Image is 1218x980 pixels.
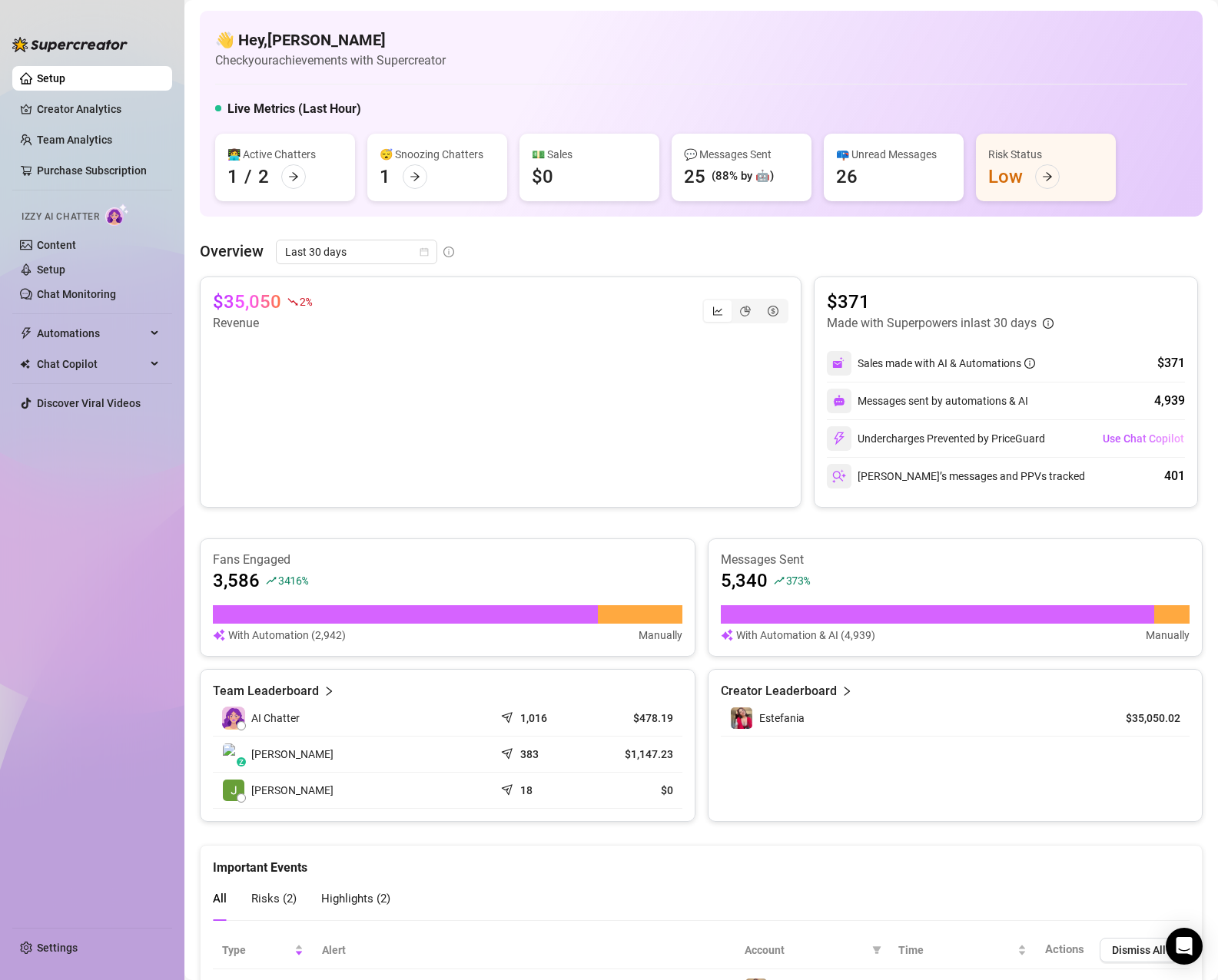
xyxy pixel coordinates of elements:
[597,710,672,726] article: $478.19
[380,164,390,189] div: 1
[223,780,244,801] img: Jessica
[22,210,99,224] span: Izzy AI Chatter
[213,892,227,906] span: All
[380,146,495,163] div: 😴 Snoozing Chatters
[20,327,32,339] span: thunderbolt
[313,932,735,969] th: Alert
[1166,928,1203,965] div: Open Intercom Messenger
[731,707,752,729] img: Estefania
[37,164,147,177] a: Purchase Subscription
[745,942,866,958] span: Account
[251,710,300,727] span: AI Chatter
[251,782,334,799] span: [PERSON_NAME]
[222,942,291,958] span: Type
[215,29,446,51] h4: 👋 Hey, [PERSON_NAME]
[37,134,112,146] a: Team Analytics
[597,783,672,798] article: $0
[721,682,837,700] article: Creator Leaderboard
[736,627,875,644] article: With Automation & AI (4,939)
[827,464,1085,488] div: [PERSON_NAME]’s messages and PPVs tracked
[1043,318,1054,329] span: info-circle
[1100,938,1178,962] button: Dismiss All
[227,100,361,118] h5: Live Metrics (Last Hour)
[836,146,951,163] div: 📪 Unread Messages
[1024,358,1035,369] span: info-circle
[251,892,297,906] span: Risks ( 2 )
[827,290,1054,314] article: $371
[827,314,1037,333] article: Made with Superpowers in last 30 days
[200,240,264,263] article: Overview
[836,164,858,189] div: 26
[858,355,1035,372] div: Sales made with AI & Automations
[1164,467,1185,485] div: 401
[37,352,146,376] span: Chat Copilot
[988,146,1104,163] div: Risk Status
[324,682,334,700] span: right
[1110,710,1180,726] article: $35,050.02
[237,757,246,766] div: z
[841,682,852,700] span: right
[37,942,78,954] a: Settings
[37,97,160,121] a: Creator Analytics
[832,469,846,483] img: svg%3e
[898,942,1014,958] span: Time
[227,146,343,163] div: 👩‍💻 Active Chatters
[443,247,454,257] span: info-circle
[12,37,128,52] img: logo-BBDzfeDw.svg
[300,294,311,309] span: 2 %
[684,146,799,163] div: 💬 Messages Sent
[37,72,65,84] a: Setup
[258,164,269,189] div: 2
[288,171,299,182] span: arrow-right
[889,932,1036,969] th: Time
[1042,171,1053,182] span: arrow-right
[833,395,845,407] img: svg%3e
[1157,354,1185,372] div: $371
[251,746,334,763] span: [PERSON_NAME]
[1045,942,1084,956] span: Actions
[1146,627,1190,644] article: Manually
[213,627,225,644] img: svg%3e
[105,204,129,226] img: AI Chatter
[869,939,884,962] span: filter
[213,682,319,700] article: Team Leaderboard
[213,551,682,568] article: Fans Engaged
[712,167,774,186] div: (88% by 🤖)
[1103,432,1184,445] span: Use Chat Copilot
[597,747,672,762] article: $1,147.23
[520,747,539,762] article: 383
[222,707,245,730] img: izzy-ai-chatter-avatar-DDCN_rTZ.svg
[287,296,298,307] span: fall
[1112,944,1166,956] span: Dismiss All
[213,290,281,314] article: $35,050
[213,846,1190,877] div: Important Events
[520,783,533,798] article: 18
[774,575,785,586] span: rise
[37,397,141,409] a: Discover Viral Videos
[1102,426,1185,451] button: Use Chat Copilot
[721,568,768,593] article: 5,340
[1154,392,1185,410] div: 4,939
[740,306,751,316] span: pie-chart
[228,627,346,644] article: With Automation (2,942)
[223,743,244,765] img: Lhui Bernardo
[827,426,1045,451] div: Undercharges Prevented by PriceGuard
[213,568,260,593] article: 3,586
[213,932,313,969] th: Type
[501,744,516,760] span: send
[721,627,733,644] img: svg%3e
[37,288,116,300] a: Chat Monitoring
[532,146,647,163] div: 💵 Sales
[532,164,553,189] div: $0
[501,708,516,723] span: send
[37,239,76,251] a: Content
[872,945,881,955] span: filter
[712,306,723,316] span: line-chart
[227,164,238,189] div: 1
[786,573,810,588] span: 373 %
[20,359,30,369] img: Chat Copilot
[410,171,420,182] span: arrow-right
[285,240,428,263] span: Last 30 days
[827,389,1028,413] div: Messages sent by automations & AI
[768,306,778,316] span: dollar-circle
